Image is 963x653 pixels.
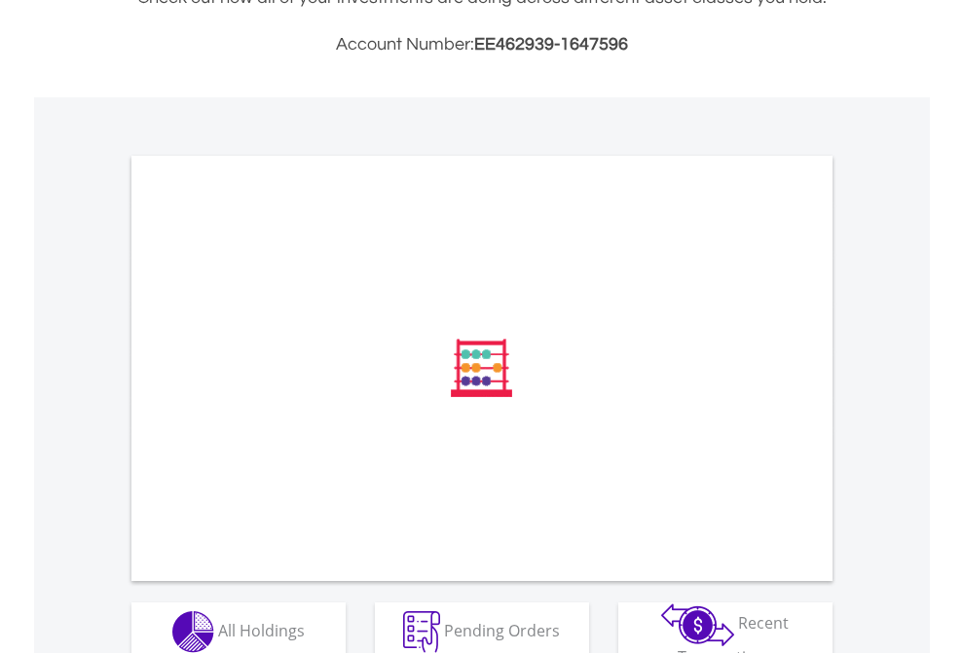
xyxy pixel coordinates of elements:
[218,619,305,640] span: All Holdings
[661,603,734,646] img: transactions-zar-wht.png
[474,35,628,54] span: EE462939-1647596
[172,611,214,653] img: holdings-wht.png
[403,611,440,653] img: pending_instructions-wht.png
[131,31,833,58] h3: Account Number:
[444,619,560,640] span: Pending Orders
